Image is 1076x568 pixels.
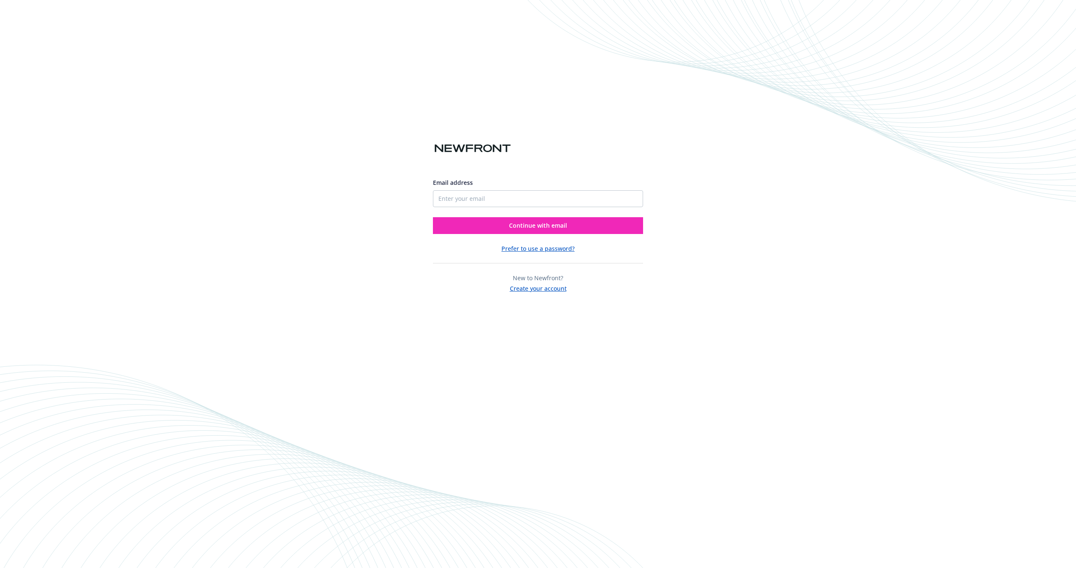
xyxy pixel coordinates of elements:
[509,221,567,229] span: Continue with email
[433,179,473,187] span: Email address
[501,244,575,253] button: Prefer to use a password?
[510,282,567,293] button: Create your account
[433,190,643,207] input: Enter your email
[513,274,563,282] span: New to Newfront?
[433,141,512,156] img: Newfront logo
[433,217,643,234] button: Continue with email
